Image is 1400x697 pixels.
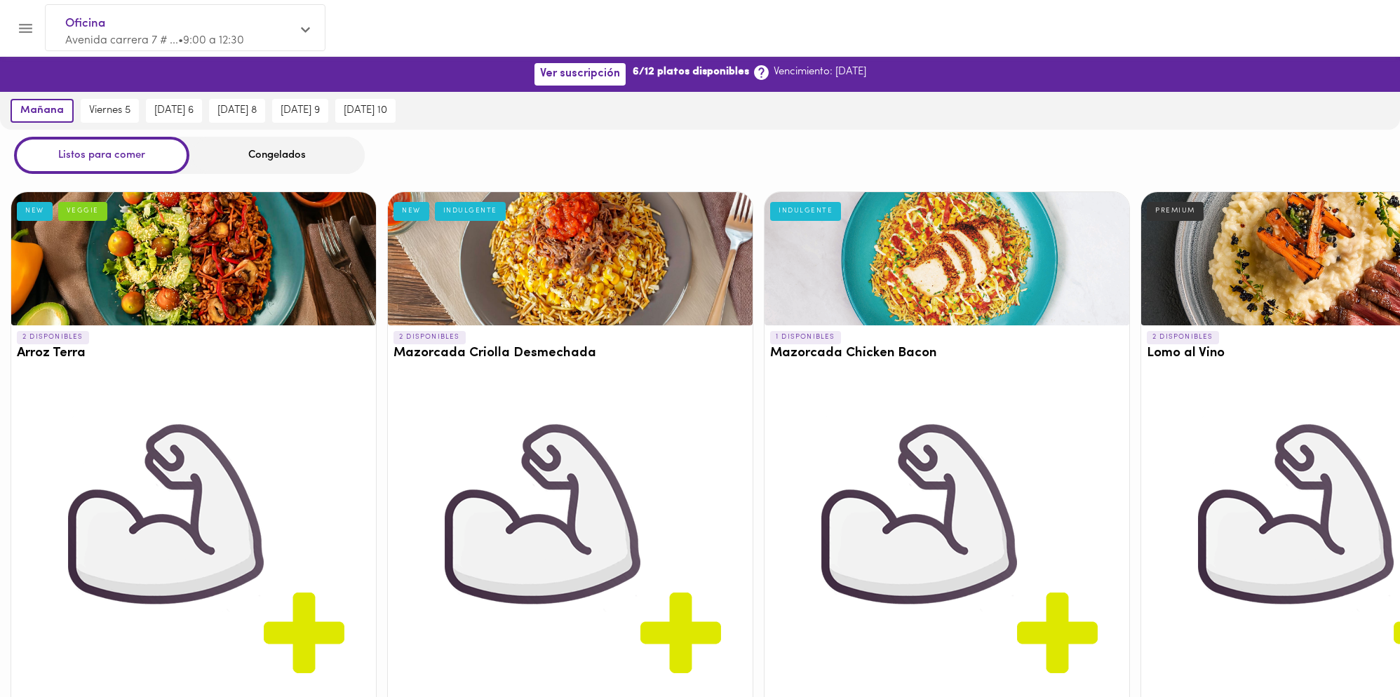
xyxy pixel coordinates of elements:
iframe: Messagebird Livechat Widget [1319,616,1386,683]
div: Congelados [189,137,365,174]
span: Avenida carrera 7 # ... • 9:00 a 12:30 [65,35,244,46]
div: Listos para comer [14,137,189,174]
div: Arroz Terra [11,192,376,325]
p: 2 DISPONIBLES [1147,331,1219,344]
button: [DATE] 10 [335,99,396,123]
span: [DATE] 10 [344,104,387,117]
span: Ver suscripción [540,67,620,81]
span: [DATE] 9 [281,104,320,117]
div: INDULGENTE [770,202,841,220]
button: [DATE] 9 [272,99,328,123]
div: PREMIUM [1147,202,1204,220]
span: mañana [20,104,64,117]
button: viernes 5 [81,99,139,123]
h3: Mazorcada Chicken Bacon [770,346,1124,361]
button: mañana [11,99,74,123]
div: INDULGENTE [435,202,506,220]
span: [DATE] 6 [154,104,194,117]
div: NEW [17,202,53,220]
span: Oficina [65,15,291,33]
p: 2 DISPONIBLES [393,331,466,344]
div: VEGGIE [58,202,107,220]
b: 6/12 platos disponibles [633,65,749,79]
button: [DATE] 8 [209,99,265,123]
h3: Mazorcada Criolla Desmechada [393,346,747,361]
button: Menu [8,11,43,46]
p: Vencimiento: [DATE] [774,65,866,79]
div: Mazorcada Criolla Desmechada [388,192,753,325]
div: NEW [393,202,429,220]
p: 2 DISPONIBLES [17,331,89,344]
span: [DATE] 8 [217,104,257,117]
div: Mazorcada Chicken Bacon [765,192,1129,325]
button: Ver suscripción [534,63,626,85]
button: [DATE] 6 [146,99,202,123]
span: viernes 5 [89,104,130,117]
h3: Arroz Terra [17,346,370,361]
p: 1 DISPONIBLES [770,331,841,344]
